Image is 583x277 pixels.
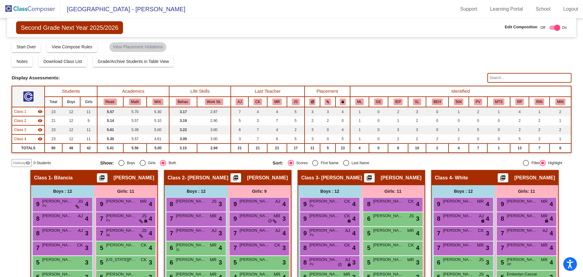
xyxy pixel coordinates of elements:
span: 4 [416,199,419,209]
td: 4 [336,107,350,116]
td: 2 [408,116,426,125]
th: Girls [80,97,97,107]
span: [PERSON_NAME] [42,198,73,204]
mat-icon: picture_as_pdf [499,175,506,183]
td: Lauren White - White [12,134,45,144]
a: Learning Portal [485,4,528,14]
td: 2 [305,116,320,125]
td: 0 [448,116,469,125]
td: 2.87 [197,107,231,116]
button: AJ [236,99,244,105]
span: Second Grade Next Year 2025/2026 [16,21,123,34]
button: Start Over [12,41,41,52]
span: - White [452,175,468,181]
td: 4 [350,144,369,153]
th: Gifted Education [369,97,388,107]
div: Girls: 11 [94,185,157,197]
mat-icon: picture_as_pdf [232,175,239,183]
button: Notes [12,56,32,67]
span: [PERSON_NAME] [373,198,404,204]
td: 2 [469,107,487,116]
div: Both [166,160,176,166]
th: Cheyenne Keller [248,97,267,107]
td: 1 [550,116,571,125]
th: Students [45,86,97,97]
span: 8 [366,201,370,207]
mat-icon: visibility_off [26,161,30,165]
td: 12 [62,107,80,116]
td: 12 [62,116,80,125]
td: 3.00 [169,134,197,144]
td: 1 [350,107,369,116]
mat-radio-group: Select an option [100,160,268,166]
th: IEP - Academics [388,97,408,107]
td: 3.00 [197,134,231,144]
span: PV [43,204,46,208]
td: 1 [550,134,571,144]
span: Hallway [13,160,26,166]
span: MR [210,213,216,219]
span: Class 4 [435,175,452,181]
span: 9 [232,201,237,207]
td: 11 [80,107,97,116]
td: Tracey Bilancia - Bilancia [12,107,45,116]
button: 504 [454,99,464,105]
td: 4 [336,125,350,134]
button: MIN [555,99,566,105]
td: 21 [248,144,267,153]
td: 0 [369,116,388,125]
span: AJ [78,213,83,219]
button: JS [292,99,300,105]
span: Class 1 [34,175,51,181]
td: 0 [320,125,335,134]
td: 3 [408,107,426,116]
mat-icon: picture_as_pdf [98,175,106,183]
td: TOTALS [12,144,45,153]
td: 3 [320,107,335,116]
th: Last Teacher [231,86,305,97]
span: Download Class List [43,59,82,64]
td: 3 [305,107,320,116]
span: JS [212,198,216,205]
td: 2 [408,134,426,144]
span: Show: [100,160,114,166]
td: 5 [469,125,487,134]
button: GE [374,99,383,105]
div: Girls: 11 [495,185,558,197]
div: Last Name [349,160,369,166]
td: 5.61 [97,125,123,134]
td: 1 [350,125,369,134]
td: 13 [510,144,529,153]
td: 3.15 [169,144,197,153]
span: Display Assessments: [12,75,60,81]
td: 0 [426,116,448,125]
span: Class 2 [14,118,26,123]
td: 1 [350,134,369,144]
span: 8 [168,201,173,207]
th: Multi-Lingual [350,97,369,107]
span: [PERSON_NAME] [309,213,340,219]
td: 3 [305,134,320,144]
div: Boys : 12 [432,185,495,197]
td: 1 [448,107,469,116]
div: Boys [124,160,135,166]
td: 1 [388,116,408,125]
button: Math [129,99,141,105]
span: View Compose Rules [52,44,92,49]
td: 17 [287,144,305,153]
span: [PERSON_NAME] [240,213,270,219]
button: Work Sk. [205,99,223,105]
td: 2 [510,116,529,125]
td: 5 [287,116,305,125]
span: Sort: [273,160,283,166]
td: 5 [287,134,305,144]
a: Logout [558,4,583,14]
span: MR [477,198,484,205]
span: 4 [85,199,88,209]
button: Read. [104,99,117,105]
span: AJ [275,198,280,205]
span: Grade/Archive Students in Table View [98,59,169,64]
td: 0 [369,144,388,153]
th: Maura Robillard [267,97,287,107]
td: 5.56 [123,144,147,153]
